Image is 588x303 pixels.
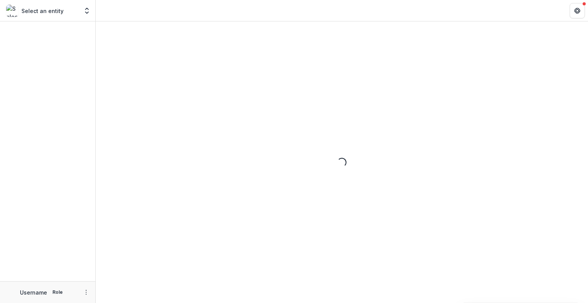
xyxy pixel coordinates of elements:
button: Open entity switcher [82,3,92,18]
button: More [82,288,91,297]
p: Role [50,289,65,296]
img: Select an entity [6,5,18,17]
button: Get Help [570,3,585,18]
p: Select an entity [21,7,64,15]
p: Username [20,288,47,296]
